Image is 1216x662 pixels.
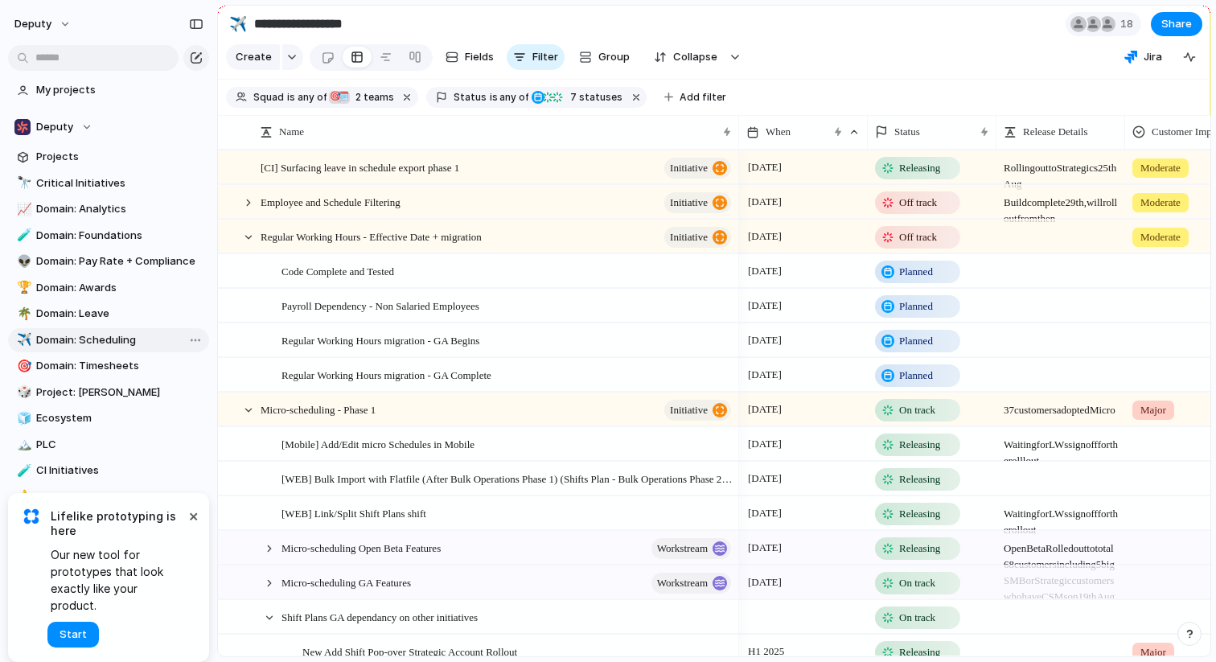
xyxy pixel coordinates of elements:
button: Jira [1118,45,1169,69]
span: any of [498,90,529,105]
a: My projects [8,78,209,102]
span: [WEB] Bulk Import with Flatfile (After Bulk Operations Phase 1) (Shifts Plan - Bulk Operations Ph... [281,469,733,487]
button: workstream [651,573,731,594]
span: Rolling out to Strategics 25th Aug [997,151,1124,192]
span: On track [899,402,935,418]
span: Planned [899,264,933,280]
span: Domain: Leave [36,306,203,322]
span: deputy [14,16,51,32]
span: teams [351,90,394,105]
span: Share [1161,16,1192,32]
div: 🧊 [17,409,28,428]
div: 👽Domain: Pay Rate + Compliance [8,249,209,273]
span: Waiting for LWs sign off for the rollout [997,497,1124,538]
span: [DATE] [744,573,786,592]
a: ✈️Domain: Scheduling [8,328,209,352]
div: 🌴 [17,305,28,323]
a: 🎲Project: [PERSON_NAME] [8,380,209,405]
span: Release Details [1023,124,1088,140]
button: initiative [664,227,731,248]
div: ✈️ [17,331,28,349]
a: 🧊Ecosystem [8,406,209,430]
a: ⚠️Needs Change Notice [8,485,209,509]
span: [Mobile] Add/Edit micro Schedules in Mobile [281,434,474,453]
a: 🌴Domain: Leave [8,302,209,326]
span: Critical Initiatives [36,175,203,191]
span: is [490,90,498,105]
span: When [766,124,791,140]
a: 📈Domain: Analytics [8,197,209,221]
a: 🧪Domain: Foundations [8,224,209,248]
span: Code Complete and Tested [281,261,394,280]
span: Jira [1144,49,1162,65]
span: Collapse [673,49,717,65]
div: 🗓️ [337,91,350,104]
a: 🧪CI Initiatives [8,458,209,483]
span: Domain: Foundations [36,228,203,244]
span: is [287,90,295,105]
a: Projects [8,145,209,169]
span: Releasing [899,471,940,487]
button: Fields [439,44,500,70]
span: Regular Working Hours migration - GA Complete [281,365,491,384]
button: initiative [664,400,731,421]
button: initiative [664,192,731,213]
span: Ecosystem [36,410,203,426]
span: My projects [36,82,203,98]
span: Employee and Schedule Filtering [261,192,401,211]
span: 7 [565,91,579,103]
div: 🎯 [329,91,342,104]
button: 🌴 [14,306,31,322]
div: 🔭 [17,174,28,192]
span: [DATE] [744,504,786,523]
span: Moderate [1140,195,1181,211]
button: Filter [507,44,565,70]
span: Projects [36,149,203,165]
a: 🏆Domain: Awards [8,276,209,300]
span: Name [279,124,304,140]
button: isany of [487,88,532,106]
button: Share [1151,12,1202,36]
span: Build complete 29th, will rollout from then [997,186,1124,227]
span: PLC [36,437,203,453]
span: Major [1140,402,1166,418]
span: [DATE] [744,158,786,177]
span: Shift Plans GA dependancy on other initiatives [281,607,478,626]
span: Filter [532,49,558,65]
button: 🔭 [14,175,31,191]
span: [DATE] [744,296,786,315]
button: Group [571,44,638,70]
a: 🔭Critical Initiatives [8,171,209,195]
span: Planned [899,368,933,384]
span: initiative [670,399,708,421]
span: Domain: Pay Rate + Compliance [36,253,203,269]
span: Open Beta Rolled out to total 68 customers including 5 big SMB or Strategic customers who have CS... [997,532,1124,605]
span: Regular Working Hours migration - GA Begins [281,331,479,349]
span: [DATE] [744,227,786,246]
div: 🧪 [17,462,28,480]
button: Start [47,622,99,648]
span: Off track [899,195,937,211]
span: initiative [670,226,708,249]
div: 🏆 [17,278,28,297]
div: 🎲 [17,383,28,401]
span: Deputy [36,119,73,135]
div: 🏔️ [17,435,28,454]
span: Micro-scheduling Open Beta Features [281,538,441,557]
span: workstream [657,572,708,594]
span: [DATE] [744,538,786,557]
button: 7 statuses [530,88,626,106]
button: 🧪 [14,228,31,244]
span: Releasing [899,160,940,176]
button: deputy [7,11,80,37]
span: 18 [1120,16,1138,32]
span: Moderate [1140,229,1181,245]
div: 🎯 [17,357,28,376]
button: 🧊 [14,410,31,426]
button: 🎲 [14,384,31,401]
